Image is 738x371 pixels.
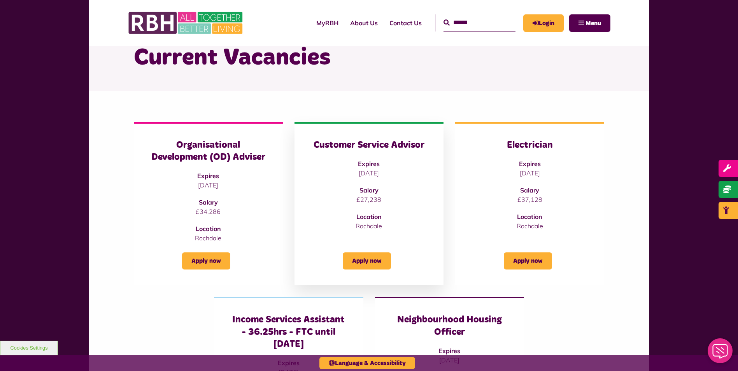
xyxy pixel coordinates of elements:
[310,195,428,204] p: £27,238
[359,186,379,194] strong: Salary
[310,139,428,151] h3: Customer Service Advisor
[391,314,508,338] h3: Neighbourhood Housing Officer
[230,314,347,350] h3: Income Services Assistant - 36.25hrs - FTC until [DATE]
[471,168,589,178] p: [DATE]
[471,139,589,151] h3: Electrician
[523,14,564,32] a: MyRBH
[444,14,515,31] input: Search
[182,252,230,269] a: Apply now
[356,213,382,220] strong: Location
[504,252,552,269] a: Apply now
[149,207,267,216] p: £34,286
[585,20,601,26] span: Menu
[703,336,738,371] iframe: Netcall Web Assistant for live chat
[149,139,267,163] h3: Organisational Development (OD) Adviser
[519,160,541,168] strong: Expires
[569,14,610,32] button: Navigation
[149,180,267,190] p: [DATE]
[344,12,384,33] a: About Us
[310,12,344,33] a: MyRBH
[471,195,589,204] p: £37,128
[310,221,428,231] p: Rochdale
[149,233,267,243] p: Rochdale
[196,225,221,233] strong: Location
[471,221,589,231] p: Rochdale
[520,186,539,194] strong: Salary
[358,160,380,168] strong: Expires
[384,12,428,33] a: Contact Us
[128,8,245,38] img: RBH
[319,357,415,369] button: Language & Accessibility
[310,168,428,178] p: [DATE]
[517,213,542,220] strong: Location
[199,198,218,206] strong: Salary
[438,347,460,355] strong: Expires
[343,252,391,269] a: Apply now
[134,43,605,73] h1: Current Vacancies
[197,172,219,180] strong: Expires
